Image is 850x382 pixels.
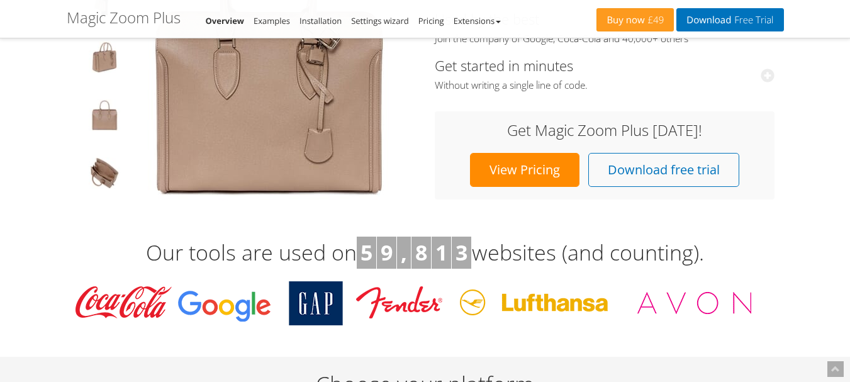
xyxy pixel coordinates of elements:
a: Examples [254,15,290,26]
a: Get started in minutesWithout writing a single line of code. [435,56,775,92]
b: 1 [435,238,447,267]
h3: Our tools are used on websites (and counting). [67,237,784,269]
span: £49 [645,15,664,25]
a: Installation [299,15,342,26]
a: View Pricing [470,153,579,187]
a: Pricing [418,15,444,26]
img: Magic Toolbox Customers [67,281,765,325]
span: Free Trial [731,15,773,25]
h3: Get Magic Zoom Plus [DATE]! [447,122,762,138]
img: JavaScript zoom tool example [89,157,120,193]
img: Hover image zoom example [89,99,120,135]
a: Download free trial [588,153,739,187]
h1: Magic Zoom Plus [67,9,181,26]
a: Overview [206,15,245,26]
b: 8 [415,238,427,267]
a: Extensions [454,15,501,26]
a: Buy now£49 [596,8,674,31]
a: DownloadFree Trial [676,8,783,31]
b: , [401,238,407,267]
span: Without writing a single line of code. [435,79,775,92]
b: 3 [456,238,467,267]
a: Settings wizard [351,15,409,26]
span: Join the company of Google, Coca-Cola and 40,000+ others [435,33,775,45]
img: jQuery image zoom example [89,42,120,77]
b: 5 [361,238,372,267]
b: 9 [381,238,393,267]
